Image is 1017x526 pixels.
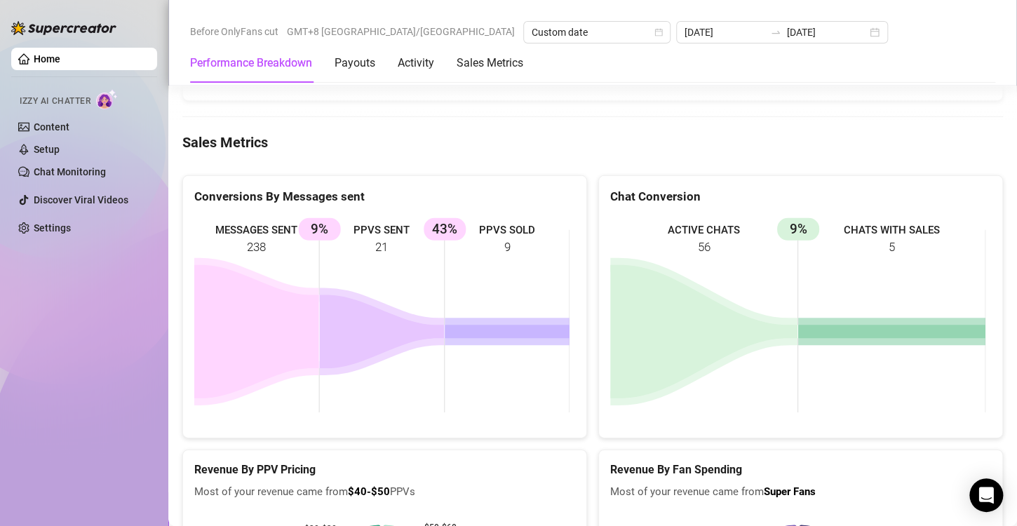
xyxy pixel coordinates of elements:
[398,55,434,72] div: Activity
[654,28,663,36] span: calendar
[190,21,278,42] span: Before OnlyFans cut
[335,55,375,72] div: Payouts
[194,187,575,206] div: Conversions By Messages sent
[287,21,515,42] span: GMT+8 [GEOGRAPHIC_DATA]/[GEOGRAPHIC_DATA]
[764,485,816,498] b: Super Fans
[34,53,60,65] a: Home
[787,25,867,40] input: End date
[194,461,575,478] h5: Revenue By PPV Pricing
[770,27,781,38] span: to
[34,144,60,155] a: Setup
[610,187,991,206] div: Chat Conversion
[34,166,106,177] a: Chat Monitoring
[20,95,90,108] span: Izzy AI Chatter
[457,55,523,72] div: Sales Metrics
[194,484,575,501] span: Most of your revenue came from PPVs
[34,194,128,205] a: Discover Viral Videos
[182,133,1003,152] h4: Sales Metrics
[610,484,991,501] span: Most of your revenue came from
[532,22,662,43] span: Custom date
[190,55,312,72] div: Performance Breakdown
[96,89,118,109] img: AI Chatter
[34,222,71,234] a: Settings
[34,121,69,133] a: Content
[610,461,991,478] h5: Revenue By Fan Spending
[969,478,1003,512] div: Open Intercom Messenger
[348,485,390,498] b: $40-$50
[685,25,765,40] input: Start date
[11,21,116,35] img: logo-BBDzfeDw.svg
[770,27,781,38] span: swap-right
